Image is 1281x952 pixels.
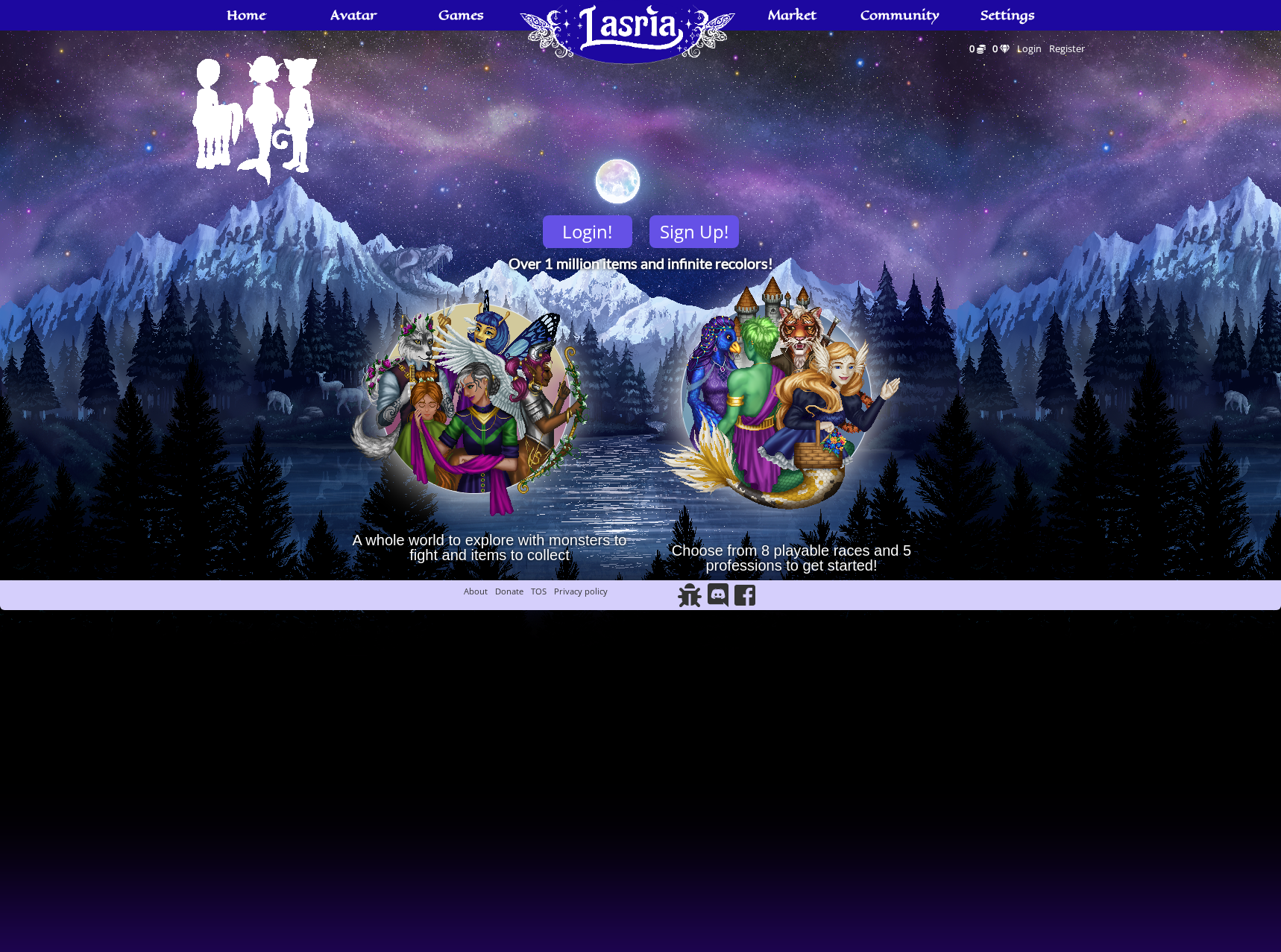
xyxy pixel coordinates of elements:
[438,9,484,21] span: Games
[339,270,608,529] img: Various Lasria Professions
[640,270,910,539] img: Various Lasria Species
[860,9,939,21] span: Community
[981,9,1035,21] span: Settings
[192,177,324,188] a: Avatar
[330,9,377,21] span: Avatar
[554,586,608,597] a: Privacy policy
[339,533,640,562] h2: A whole world to explore with monsters to fight and items to collect
[192,53,324,185] img: Default Avatar
[676,594,703,609] a: Report Bug
[992,42,998,55] span: 0
[515,63,739,132] a: Home
[649,215,739,248] a: Sign Up!
[531,586,547,597] a: TOS
[969,42,975,55] span: 0
[464,586,488,597] a: About
[227,9,265,21] span: Home
[640,543,942,573] h2: Choose from 8 playable races and 5 professions to get started!
[1013,38,1045,59] a: Login
[339,208,942,270] h1: Over 1 million items and infinite recolors!
[965,38,986,59] a: 0
[495,586,523,597] a: Donate
[543,215,632,248] a: Login!
[988,38,1014,59] a: 0
[768,9,816,21] span: Market
[1045,38,1089,59] a: Register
